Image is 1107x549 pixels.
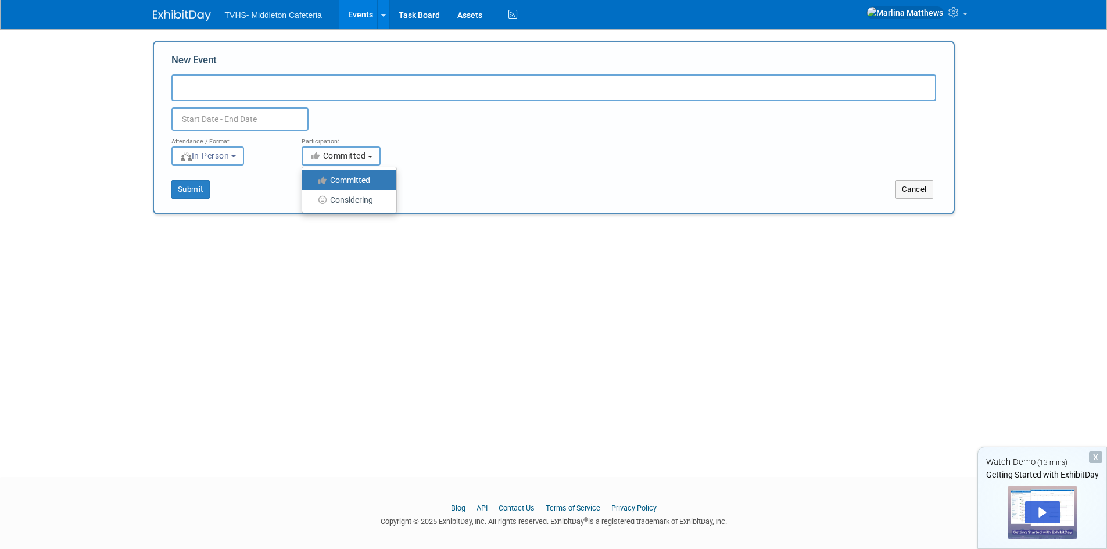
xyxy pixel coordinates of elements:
[308,192,385,207] label: Considering
[225,10,322,20] span: TVHS- Middleton Cafeteria
[1037,458,1067,467] span: (13 mins)
[978,456,1106,468] div: Watch Demo
[302,131,414,146] div: Participation:
[536,504,544,512] span: |
[451,504,465,512] a: Blog
[895,180,933,199] button: Cancel
[171,107,309,131] input: Start Date - End Date
[171,74,936,101] input: Name of Trade Show / Conference
[467,504,475,512] span: |
[171,53,217,71] label: New Event
[310,151,366,160] span: Committed
[1025,501,1060,523] div: Play
[180,151,230,160] span: In-Person
[171,180,210,199] button: Submit
[978,469,1106,480] div: Getting Started with ExhibitDay
[866,6,944,19] img: Marlina Matthews
[1089,451,1102,463] div: Dismiss
[477,504,488,512] a: API
[308,173,385,188] label: Committed
[489,504,497,512] span: |
[602,504,610,512] span: |
[499,504,535,512] a: Contact Us
[171,131,284,146] div: Attendance / Format:
[302,146,381,166] button: Committed
[153,10,211,21] img: ExhibitDay
[584,516,588,523] sup: ®
[546,504,600,512] a: Terms of Service
[171,146,244,166] button: In-Person
[611,504,657,512] a: Privacy Policy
